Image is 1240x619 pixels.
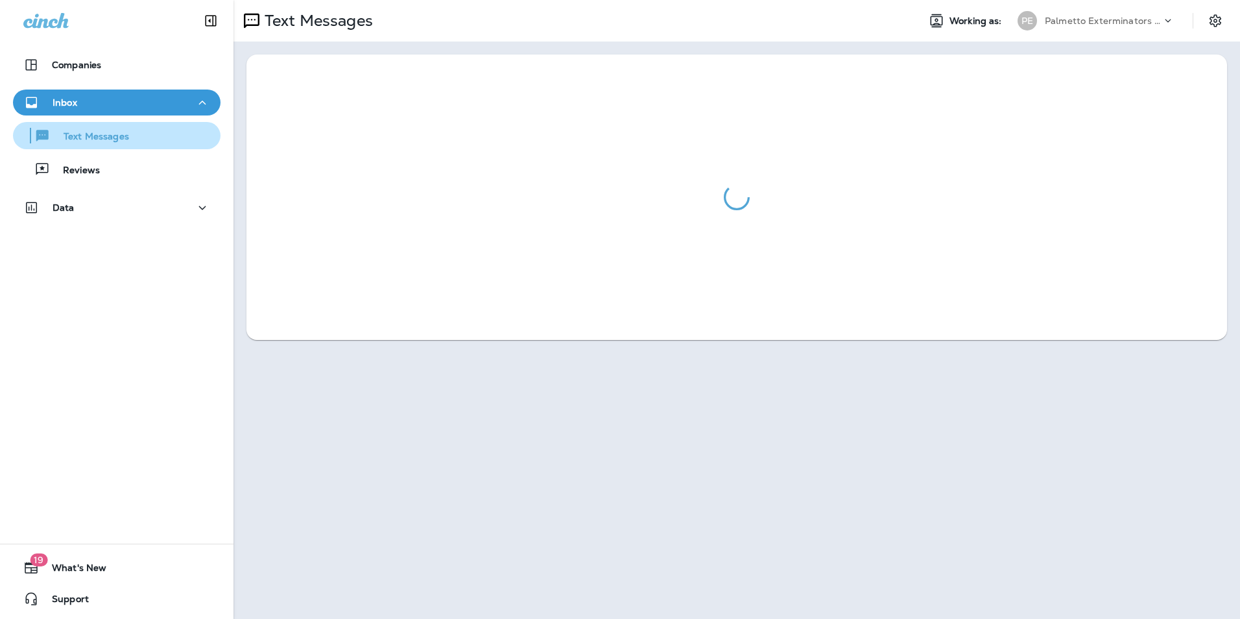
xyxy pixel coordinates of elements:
[13,52,221,78] button: Companies
[39,563,106,578] span: What's New
[51,131,129,143] p: Text Messages
[53,202,75,213] p: Data
[52,60,101,70] p: Companies
[39,594,89,609] span: Support
[13,90,221,115] button: Inbox
[13,156,221,183] button: Reviews
[1018,11,1037,30] div: PE
[53,97,77,108] p: Inbox
[30,553,47,566] span: 19
[193,8,229,34] button: Collapse Sidebar
[949,16,1005,27] span: Working as:
[13,586,221,612] button: Support
[13,195,221,221] button: Data
[1045,16,1162,26] p: Palmetto Exterminators LLC
[13,122,221,149] button: Text Messages
[1204,9,1227,32] button: Settings
[259,11,373,30] p: Text Messages
[50,165,100,177] p: Reviews
[13,555,221,581] button: 19What's New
